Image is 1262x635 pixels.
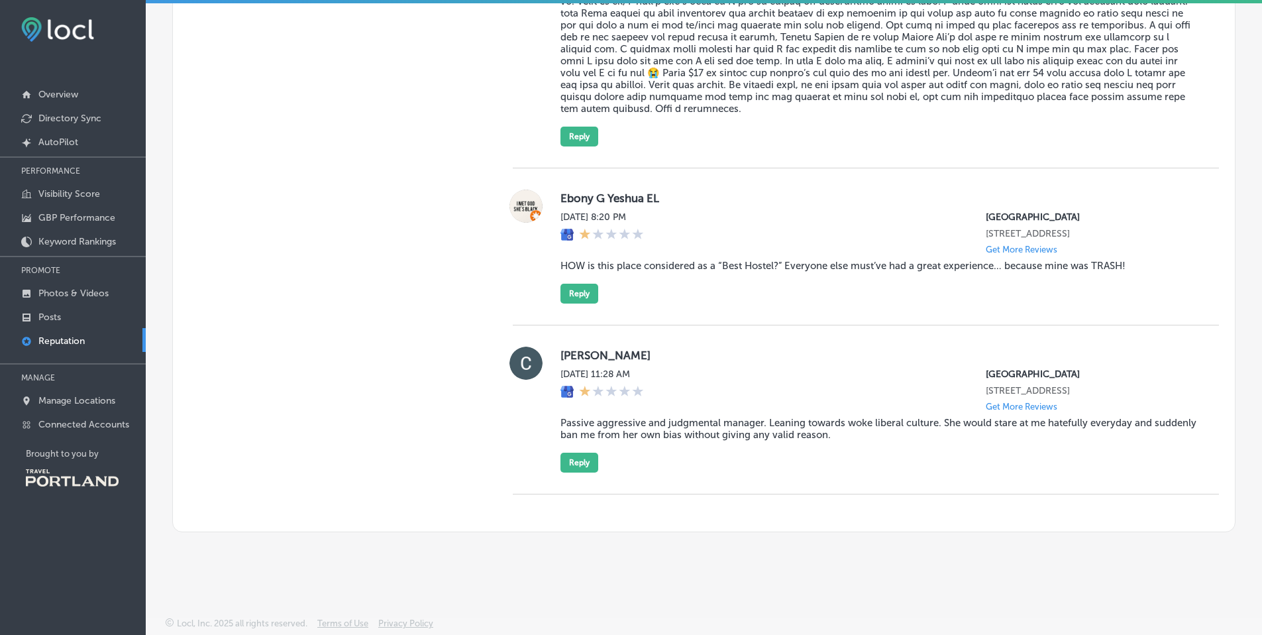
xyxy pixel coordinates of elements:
[38,288,109,299] p: Photos & Videos
[38,335,85,347] p: Reputation
[378,618,433,635] a: Privacy Policy
[560,417,1198,441] blockquote: Passive aggressive and judgmental manager. Leaning towards woke liberal culture. She would stare ...
[986,402,1057,412] p: Get More Reviews
[560,192,1198,205] label: Ebony G Yeshua EL
[560,127,598,146] button: Reply
[38,419,129,430] p: Connected Accounts
[26,449,146,459] p: Brought to you by
[986,228,1198,239] p: 479 NW 18th Ave
[560,211,644,223] label: [DATE] 8:20 PM
[38,137,78,148] p: AutoPilot
[38,212,115,223] p: GBP Performance
[986,245,1057,255] p: Get More Reviews
[986,211,1198,223] p: Northwest Portland Hostel
[986,385,1198,396] p: 479 NW 18th Ave
[38,113,101,124] p: Directory Sync
[38,89,78,100] p: Overview
[21,17,94,42] img: fda3e92497d09a02dc62c9cd864e3231.png
[26,469,119,487] img: Travel Portland
[38,395,115,406] p: Manage Locations
[38,188,100,200] p: Visibility Score
[317,618,368,635] a: Terms of Use
[177,618,307,628] p: Locl, Inc. 2025 all rights reserved.
[38,312,61,323] p: Posts
[560,260,1198,272] blockquote: HOW is this place considered as a “Best Hostel?” Everyone else must’ve had a great experience… be...
[986,369,1198,380] p: Northwest Portland Hostel
[38,236,116,247] p: Keyword Rankings
[579,228,644,243] div: 1 Star
[579,385,644,400] div: 1 Star
[560,369,644,380] label: [DATE] 11:28 AM
[560,284,598,304] button: Reply
[560,349,1198,362] label: [PERSON_NAME]
[560,453,598,473] button: Reply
